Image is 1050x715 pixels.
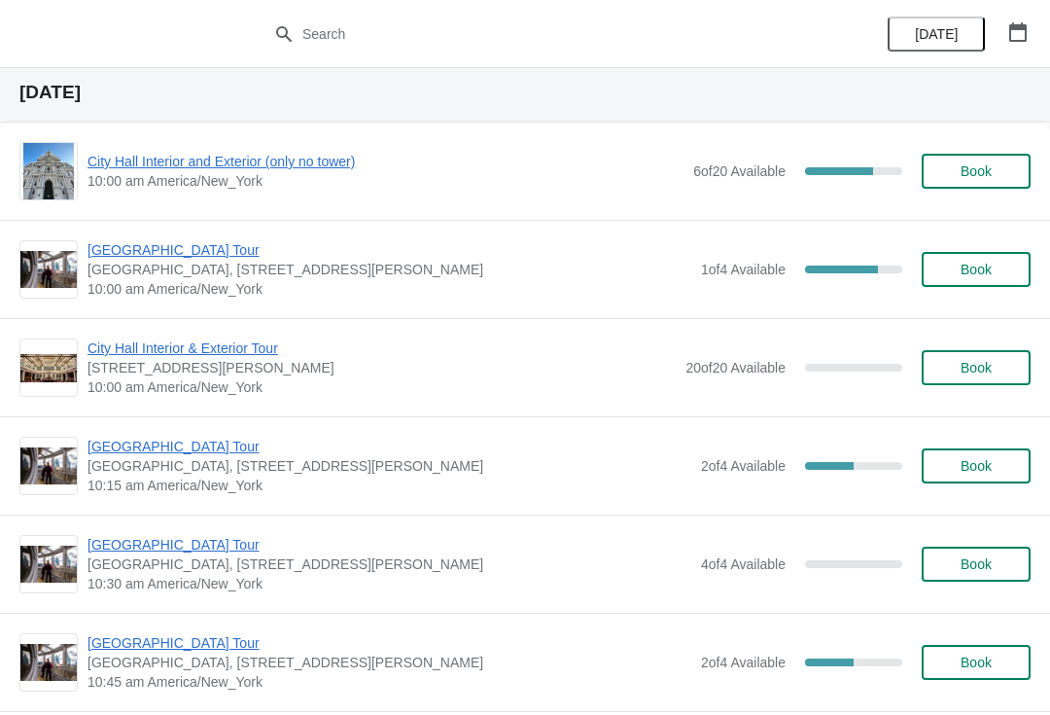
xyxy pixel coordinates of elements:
[922,645,1031,680] button: Book
[961,262,992,277] span: Book
[87,554,691,574] span: [GEOGRAPHIC_DATA], [STREET_ADDRESS][PERSON_NAME]
[87,152,683,171] span: City Hall Interior and Exterior (only no tower)
[685,360,786,375] span: 20 of 20 Available
[961,163,992,179] span: Book
[87,653,691,672] span: [GEOGRAPHIC_DATA], [STREET_ADDRESS][PERSON_NAME]
[922,448,1031,483] button: Book
[23,143,75,199] img: City Hall Interior and Exterior (only no tower) | | 10:00 am America/New_York
[20,447,77,485] img: City Hall Tower Tour | City Hall Visitor Center, 1400 John F Kennedy Boulevard Suite 121, Philade...
[87,456,691,476] span: [GEOGRAPHIC_DATA], [STREET_ADDRESS][PERSON_NAME]
[915,26,958,42] span: [DATE]
[20,251,77,289] img: City Hall Tower Tour | City Hall Visitor Center, 1400 John F Kennedy Boulevard Suite 121, Philade...
[87,535,691,554] span: [GEOGRAPHIC_DATA] Tour
[701,556,786,572] span: 4 of 4 Available
[87,633,691,653] span: [GEOGRAPHIC_DATA] Tour
[701,458,786,474] span: 2 of 4 Available
[87,279,691,299] span: 10:00 am America/New_York
[20,644,77,682] img: City Hall Tower Tour | City Hall Visitor Center, 1400 John F Kennedy Boulevard Suite 121, Philade...
[922,252,1031,287] button: Book
[19,83,1031,102] h2: [DATE]
[961,458,992,474] span: Book
[87,437,691,456] span: [GEOGRAPHIC_DATA] Tour
[961,655,992,670] span: Book
[20,546,77,584] img: City Hall Tower Tour | City Hall Visitor Center, 1400 John F Kennedy Boulevard Suite 121, Philade...
[87,574,691,593] span: 10:30 am America/New_York
[87,672,691,692] span: 10:45 am America/New_York
[961,360,992,375] span: Book
[87,260,691,279] span: [GEOGRAPHIC_DATA], [STREET_ADDRESS][PERSON_NAME]
[20,354,77,382] img: City Hall Interior & Exterior Tour | 1400 John F Kennedy Boulevard, Suite 121, Philadelphia, PA, ...
[87,339,676,358] span: City Hall Interior & Exterior Tour
[701,655,786,670] span: 2 of 4 Available
[87,358,676,377] span: [STREET_ADDRESS][PERSON_NAME]
[301,17,787,52] input: Search
[888,17,985,52] button: [DATE]
[87,171,683,191] span: 10:00 am America/New_York
[693,163,786,179] span: 6 of 20 Available
[701,262,786,277] span: 1 of 4 Available
[922,350,1031,385] button: Book
[87,377,676,397] span: 10:00 am America/New_York
[87,240,691,260] span: [GEOGRAPHIC_DATA] Tour
[961,556,992,572] span: Book
[922,154,1031,189] button: Book
[922,547,1031,582] button: Book
[87,476,691,495] span: 10:15 am America/New_York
